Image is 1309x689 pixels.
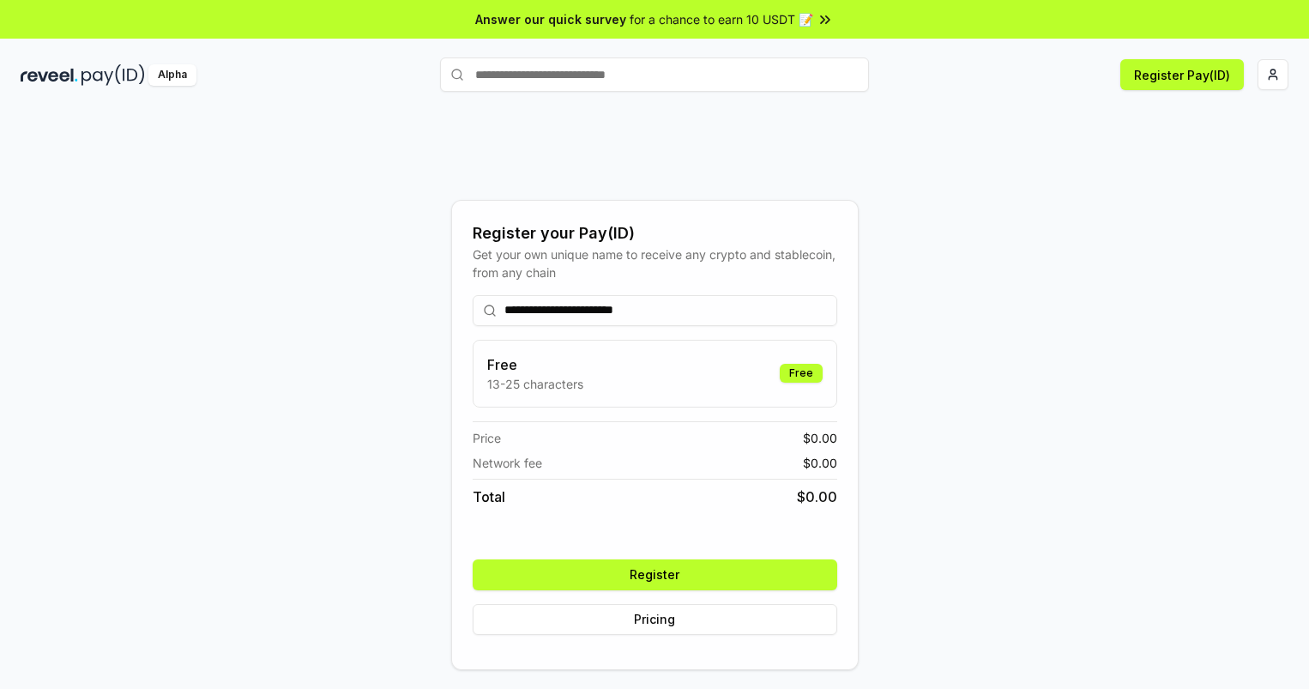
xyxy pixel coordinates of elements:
[148,64,196,86] div: Alpha
[81,64,145,86] img: pay_id
[803,454,837,472] span: $ 0.00
[473,429,501,447] span: Price
[473,604,837,635] button: Pricing
[473,559,837,590] button: Register
[803,429,837,447] span: $ 0.00
[21,64,78,86] img: reveel_dark
[797,487,837,507] span: $ 0.00
[780,364,823,383] div: Free
[473,487,505,507] span: Total
[473,245,837,281] div: Get your own unique name to receive any crypto and stablecoin, from any chain
[473,454,542,472] span: Network fee
[473,221,837,245] div: Register your Pay(ID)
[475,10,626,28] span: Answer our quick survey
[1120,59,1244,90] button: Register Pay(ID)
[630,10,813,28] span: for a chance to earn 10 USDT 📝
[487,354,583,375] h3: Free
[487,375,583,393] p: 13-25 characters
